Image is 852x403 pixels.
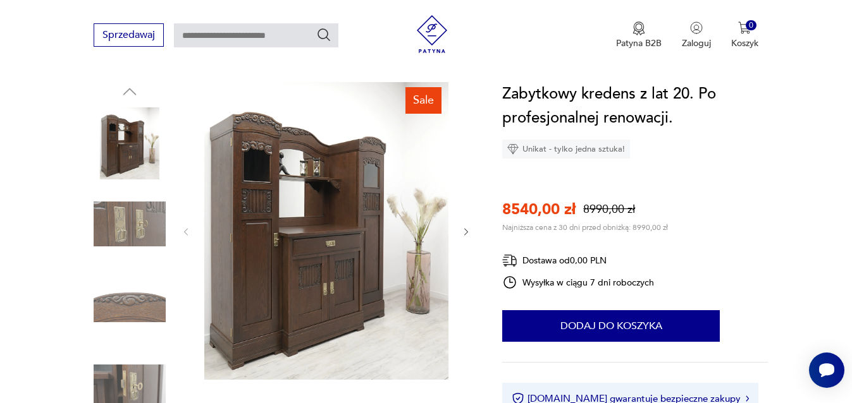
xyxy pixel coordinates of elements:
[682,21,711,49] button: Zaloguj
[616,21,662,49] button: Patyna B2B
[731,21,758,49] button: 0Koszyk
[502,222,668,232] p: Najniższa cena z 30 dni przed obniżką: 8990,00 zł
[809,352,844,388] iframe: Smartsupp widget button
[507,143,519,155] img: Ikona diamentu
[616,21,662,49] a: Ikona medaluPatyna B2B
[94,23,164,47] button: Sprzedawaj
[413,15,451,53] img: Patyna - sklep z meblami i dekoracjami vintage
[746,395,750,402] img: Ikona strzałki w prawo
[94,268,166,340] img: Zdjęcie produktu Zabytkowy kredens z lat 20. Po profesjonalnej renowacji.
[746,20,756,31] div: 0
[502,310,720,342] button: Dodaj do koszyka
[502,275,654,290] div: Wysyłka w ciągu 7 dni roboczych
[94,188,166,260] img: Zdjęcie produktu Zabytkowy kredens z lat 20. Po profesjonalnej renowacji.
[502,253,654,268] div: Dostawa od 0,00 PLN
[616,37,662,49] p: Patyna B2B
[690,21,703,34] img: Ikonka użytkownika
[502,140,630,159] div: Unikat - tylko jedna sztuka!
[316,27,331,42] button: Szukaj
[682,37,711,49] p: Zaloguj
[94,32,164,40] a: Sprzedawaj
[94,107,166,179] img: Zdjęcie produktu Zabytkowy kredens z lat 20. Po profesjonalnej renowacji.
[502,253,517,268] img: Ikona dostawy
[405,87,441,114] div: Sale
[502,82,768,130] h1: Zabytkowy kredens z lat 20. Po profesjonalnej renowacji.
[204,82,448,380] img: Zdjęcie produktu Zabytkowy kredens z lat 20. Po profesjonalnej renowacji.
[583,201,635,217] p: 8990,00 zł
[502,199,576,220] p: 8540,00 zł
[633,21,645,35] img: Ikona medalu
[738,21,751,34] img: Ikona koszyka
[731,37,758,49] p: Koszyk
